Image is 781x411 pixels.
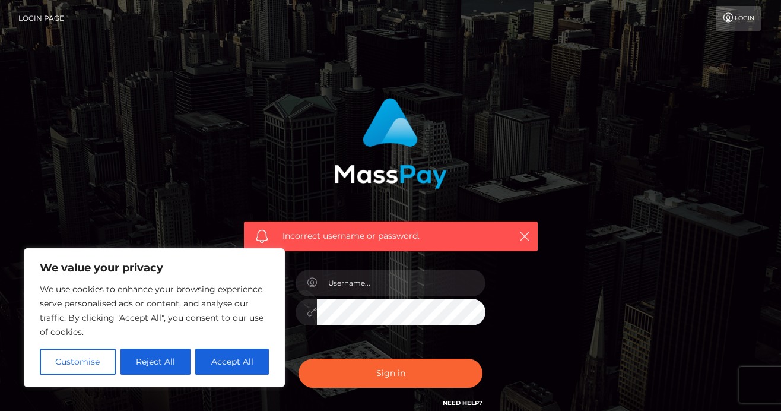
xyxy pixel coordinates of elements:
[120,349,191,375] button: Reject All
[282,230,499,242] span: Incorrect username or password.
[716,6,761,31] a: Login
[40,261,269,275] p: We value your privacy
[299,359,482,388] button: Sign in
[334,98,447,189] img: MassPay Login
[317,270,485,296] input: Username...
[24,248,285,387] div: We value your privacy
[40,282,269,339] p: We use cookies to enhance your browsing experience, serve personalised ads or content, and analys...
[18,6,64,31] a: Login Page
[443,399,482,407] a: Need Help?
[195,349,269,375] button: Accept All
[40,349,116,375] button: Customise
